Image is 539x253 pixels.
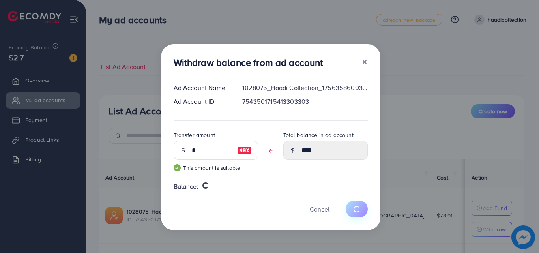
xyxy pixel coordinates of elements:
[300,201,339,217] button: Cancel
[174,164,258,172] small: This amount is suitable
[174,182,198,191] span: Balance:
[236,97,374,106] div: 7543501715413303303
[310,205,329,214] span: Cancel
[174,57,323,68] h3: Withdraw balance from ad account
[174,131,215,139] label: Transfer amount
[236,83,374,92] div: 1028075_Haadi Collection_1756358600312
[167,97,236,106] div: Ad Account ID
[237,146,251,155] img: image
[283,131,354,139] label: Total balance in ad account
[167,83,236,92] div: Ad Account Name
[174,164,181,171] img: guide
